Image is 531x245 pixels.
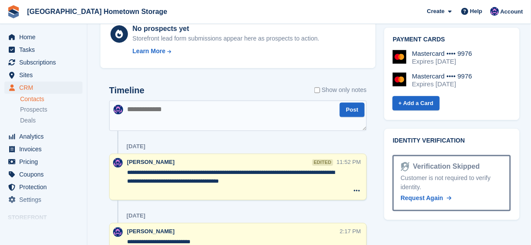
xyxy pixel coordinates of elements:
span: Home [19,31,72,43]
a: menu [4,194,83,206]
span: Subscriptions [19,56,72,68]
a: Deals [20,116,83,125]
img: Mastercard Logo [393,50,407,64]
a: Contacts [20,95,83,103]
span: Prospects [20,105,47,114]
span: Invoices [19,143,72,155]
h2: Identity verification [393,137,511,144]
div: Expires [DATE] [412,80,472,88]
a: menu [4,143,83,155]
a: menu [4,69,83,81]
span: Tasks [19,44,72,56]
div: 11:52 PM [337,158,361,166]
span: Analytics [19,130,72,143]
span: [PERSON_NAME] [127,159,175,165]
h2: Payment cards [393,36,511,43]
div: [DATE] [127,212,145,219]
div: Learn More [132,47,165,56]
a: menu [4,156,83,168]
div: [DATE] [127,143,145,150]
button: Post [340,102,364,117]
a: menu [4,168,83,180]
a: menu [4,82,83,94]
span: Coupons [19,168,72,180]
span: Pricing [19,156,72,168]
span: [PERSON_NAME] [127,228,175,235]
a: Prospects [20,105,83,114]
label: Show only notes [314,85,367,95]
a: Preview store [72,225,83,235]
img: Amy Liposky-Vincent [113,227,123,237]
span: Sites [19,69,72,81]
a: Learn More [132,47,319,56]
span: Create [427,7,445,16]
div: edited [312,159,333,166]
img: Mastercard Logo [393,72,407,86]
div: Mastercard •••• 9976 [412,72,472,80]
img: Amy Liposky-Vincent [490,7,499,16]
img: Amy Liposky-Vincent [113,158,123,167]
a: menu [4,56,83,68]
span: Online Store [19,224,72,236]
a: menu [4,130,83,143]
img: Identity Verification Ready [401,162,410,171]
div: No prospects yet [132,24,319,34]
input: Show only notes [314,85,320,95]
span: Protection [19,181,72,193]
h2: Timeline [109,85,145,95]
span: Storefront [8,213,87,222]
div: Verification Skipped [410,161,480,172]
div: Customer is not required to verify identity. [401,174,503,192]
div: Mastercard •••• 9976 [412,50,472,58]
img: stora-icon-8386f47178a22dfd0bd8f6a31ec36ba5ce8667c1dd55bd0f319d3a0aa187defe.svg [7,5,20,18]
div: Expires [DATE] [412,58,472,65]
img: Amy Liposky-Vincent [114,105,123,114]
a: Request Again [401,194,452,203]
span: Settings [19,194,72,206]
span: Deals [20,116,36,125]
span: Account [500,7,523,16]
div: 2:17 PM [340,227,361,235]
span: Help [470,7,483,16]
span: CRM [19,82,72,94]
a: menu [4,181,83,193]
a: menu [4,44,83,56]
a: [GEOGRAPHIC_DATA] Hometown Storage [24,4,171,19]
div: Storefront lead form submissions appear here as prospects to action. [132,34,319,43]
a: + Add a Card [393,96,440,110]
a: menu [4,31,83,43]
a: menu [4,224,83,236]
span: Request Again [401,194,444,201]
